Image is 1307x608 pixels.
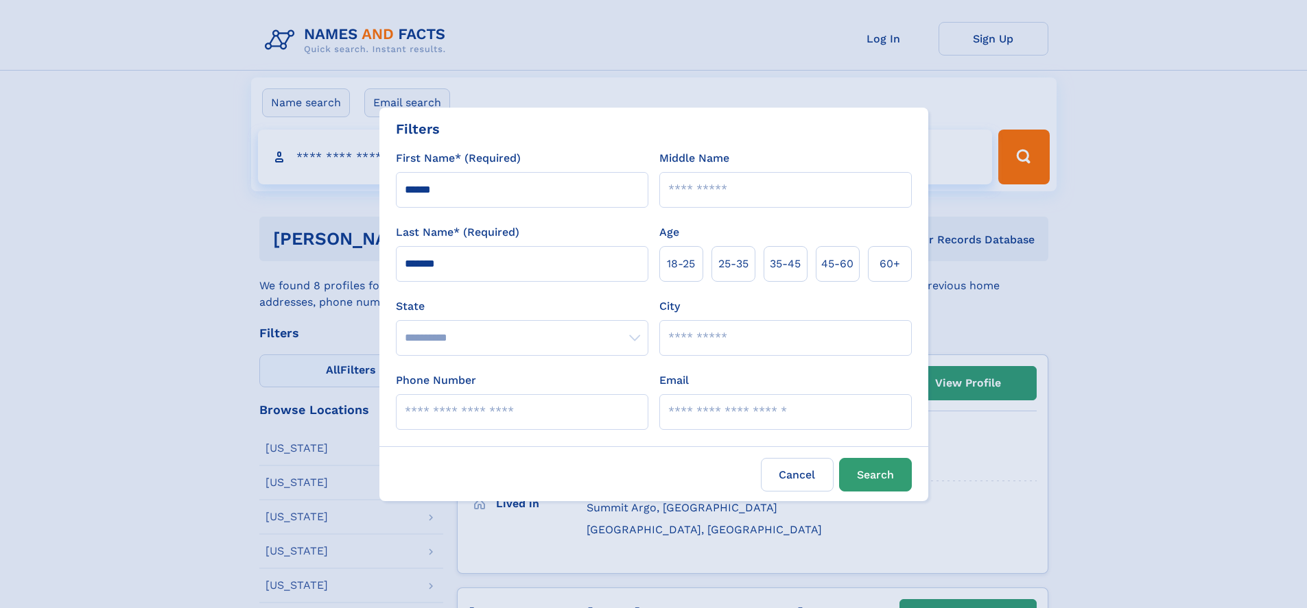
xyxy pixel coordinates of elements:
label: Age [659,224,679,241]
span: 60+ [880,256,900,272]
label: State [396,298,648,315]
label: Cancel [761,458,834,491]
label: Middle Name [659,150,729,167]
label: First Name* (Required) [396,150,521,167]
label: City [659,298,680,315]
div: Filters [396,119,440,139]
span: 35‑45 [770,256,801,272]
span: 45‑60 [821,256,853,272]
label: Last Name* (Required) [396,224,519,241]
label: Email [659,372,689,389]
span: 25‑35 [718,256,749,272]
label: Phone Number [396,372,476,389]
button: Search [839,458,912,491]
span: 18‑25 [667,256,695,272]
